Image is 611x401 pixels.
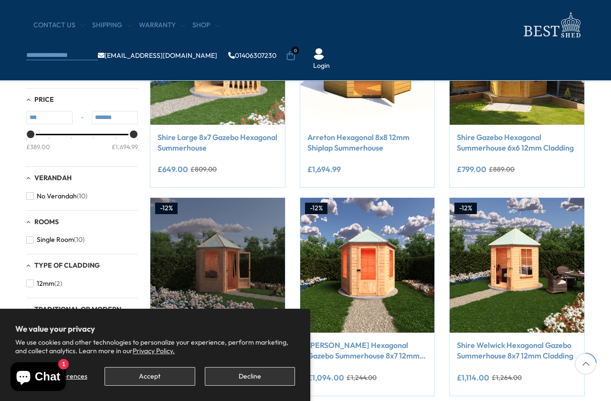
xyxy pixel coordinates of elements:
div: -12% [454,203,477,214]
img: User Icon [313,48,325,60]
a: 0 [286,51,295,61]
span: (10) [74,236,84,244]
span: 0 [291,46,299,54]
a: Login [313,61,330,71]
span: No Verandah [37,192,77,200]
span: 12mm [37,280,54,288]
ins: £1,114.00 [457,374,489,381]
div: £1,694.99 [112,142,138,151]
del: £889.00 [489,166,515,173]
a: Shire Large 8x7 Gazebo Hexagonal Summerhouse [158,132,278,153]
a: CONTACT US [33,21,85,30]
div: Price [26,134,138,159]
button: Decline [205,367,295,386]
span: - [73,113,92,122]
del: £1,264.00 [492,374,522,381]
button: 12mm [26,277,62,291]
span: Verandah [34,173,72,182]
span: Price [34,95,54,104]
input: Min value [26,111,73,124]
span: Single Room [37,236,74,244]
img: logo [518,10,585,41]
del: £1,244.00 [347,374,377,381]
ins: £1,094.00 [307,374,344,381]
a: Shop [192,21,220,30]
span: (10) [77,192,87,200]
span: Rooms [34,217,59,226]
ins: £1,694.99 [307,165,341,173]
a: Warranty [139,21,185,30]
input: Max value [92,111,138,124]
a: [EMAIL_ADDRESS][DOMAIN_NAME] [98,52,217,59]
a: [PERSON_NAME] Hexagonal Gazebo Summerhouse 8x7 12mm Cladding [307,340,428,361]
ins: £649.00 [158,165,188,173]
a: Shipping [92,21,132,30]
div: -12% [305,203,327,214]
span: Type of Cladding [34,261,100,270]
span: Traditional or Modern [34,305,121,314]
span: (2) [54,280,62,288]
a: 01406307230 [228,52,276,59]
button: No Verandah [26,189,87,203]
a: Shire Gazebo Hexagonal Summerhouse 6x6 12mm Cladding [457,132,577,153]
h2: We value your privacy [15,324,295,334]
a: Privacy Policy. [133,347,175,355]
a: Shire Welwick Hexagonal Gazebo Summerhouse 8x7 12mm Cladding [457,340,577,361]
p: We use cookies and other technologies to personalize your experience, perform marketing, and coll... [15,338,295,355]
del: £809.00 [190,166,217,173]
button: Single Room [26,233,84,247]
inbox-online-store-chat: Shopify online store chat [8,362,69,393]
div: -12% [155,203,178,214]
a: Arreton Hexagonal 8x8 12mm Shiplap Summerhouse [307,132,428,153]
div: £389.00 [26,142,50,151]
button: Accept [105,367,195,386]
ins: £799.00 [457,165,486,173]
